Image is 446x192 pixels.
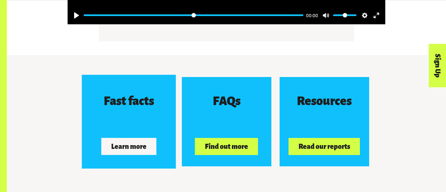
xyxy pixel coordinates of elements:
input: Volume [333,12,356,18]
button: Learn more [101,138,156,155]
h3: Resources [297,95,352,108]
div: Current time [304,12,320,19]
button: Read our reports [289,138,360,155]
a: FAQs Find out more [182,77,271,166]
h3: Fast facts [103,95,154,108]
button: Find out more [195,138,258,155]
a: Resources Read our reports [280,77,369,166]
button: Play [71,10,82,21]
a: Fast facts Learn more [82,75,176,168]
input: Seek [84,12,303,18]
h3: FAQs [213,95,240,108]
